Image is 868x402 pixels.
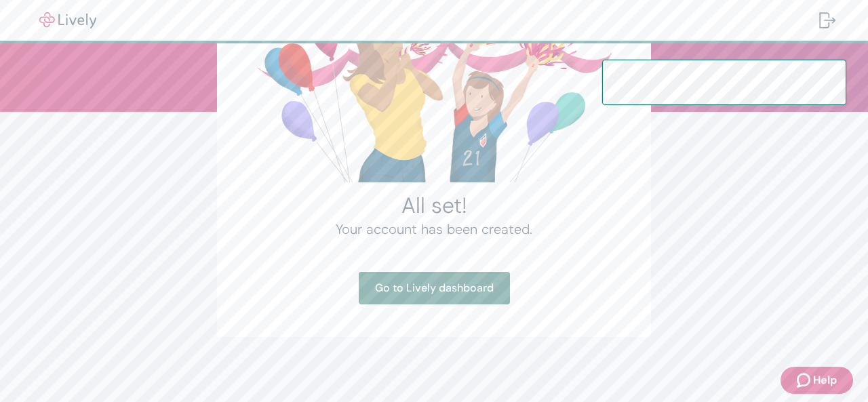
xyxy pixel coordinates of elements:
[813,372,837,388] span: Help
[359,272,510,304] a: Go to Lively dashboard
[30,12,106,28] img: Lively
[250,219,618,239] h4: Your account has been created.
[781,367,853,394] button: Zendesk support iconHelp
[808,4,846,37] button: Log out
[797,372,813,388] svg: Zendesk support icon
[250,192,618,219] h2: All set!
